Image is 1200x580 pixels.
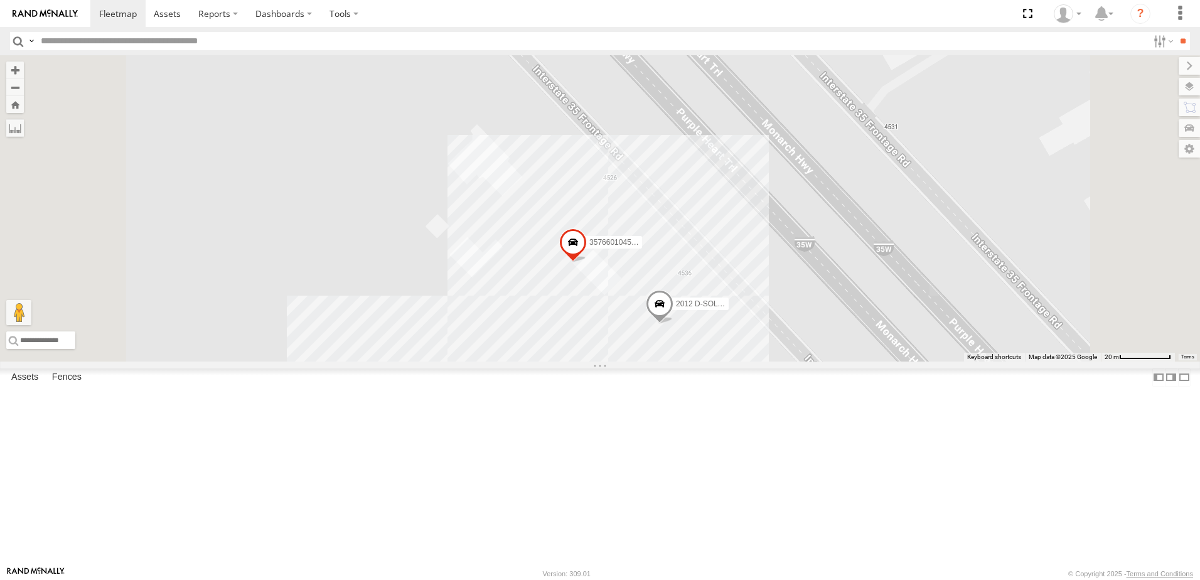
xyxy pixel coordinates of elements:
button: Zoom in [6,62,24,78]
div: © Copyright 2025 - [1068,570,1193,577]
button: Zoom out [6,78,24,96]
div: Version: 309.01 [543,570,591,577]
label: Assets [5,368,45,386]
label: Fences [46,368,88,386]
a: Visit our Website [7,567,65,580]
div: David Solis [1049,4,1086,23]
img: rand-logo.svg [13,9,78,18]
a: Terms and Conditions [1127,570,1193,577]
label: Map Settings [1179,140,1200,158]
span: 357660104512553 [589,239,652,247]
label: Search Filter Options [1149,32,1176,50]
span: 20 m [1105,353,1119,360]
label: Search Query [26,32,36,50]
span: 2012 D-SOL Welding Truck #3 [676,299,778,308]
i: ? [1130,4,1150,24]
label: Dock Summary Table to the Left [1152,368,1165,387]
span: Map data ©2025 Google [1029,353,1097,360]
a: Terms (opens in new tab) [1181,355,1194,360]
button: Zoom Home [6,96,24,113]
label: Measure [6,119,24,137]
label: Dock Summary Table to the Right [1165,368,1177,387]
button: Drag Pegman onto the map to open Street View [6,300,31,325]
button: Map Scale: 20 m per 79 pixels [1101,353,1175,362]
button: Keyboard shortcuts [967,353,1021,362]
label: Hide Summary Table [1178,368,1191,387]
